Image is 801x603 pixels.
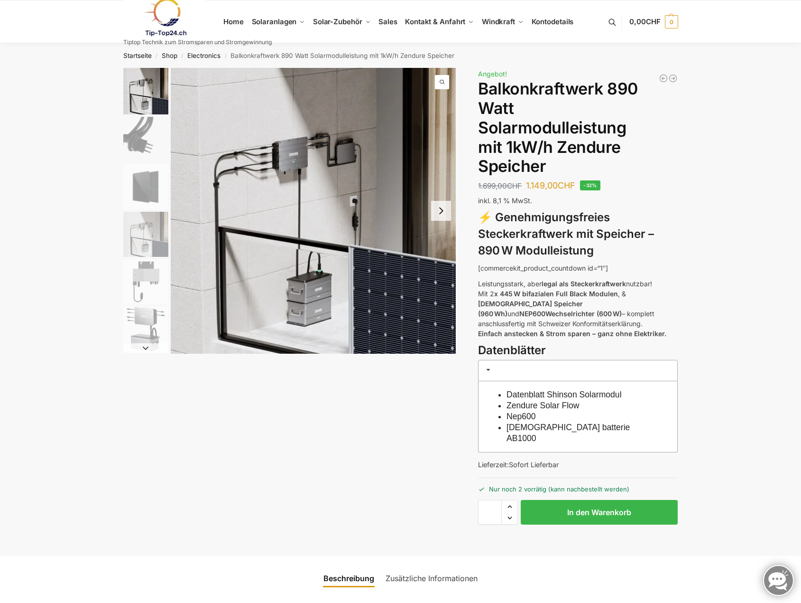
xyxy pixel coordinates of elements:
[509,461,559,469] span: Sofort Lieferbar
[313,17,362,26] span: Solar-Zubehör
[123,259,168,304] img: nep-microwechselrichter-600w
[527,0,577,43] a: Kontodetails
[152,52,162,60] span: /
[506,412,536,421] a: Nep600
[123,307,168,352] img: Zendure-Solaflow
[123,52,152,59] a: Startseite
[123,117,168,162] img: Anschlusskabel-3meter_schweizer-stecker
[221,52,230,60] span: /
[248,0,309,43] a: Solaranlagen
[121,163,168,210] li: 3 / 6
[171,68,456,354] li: 1 / 6
[123,68,168,114] img: Zendure-solar-flow-Batteriespeicher für Balkonkraftwerke
[506,423,630,443] a: [DEMOGRAPHIC_DATA] batterie AB1000
[558,180,575,190] span: CHF
[171,68,456,354] a: Znedure solar flow Batteriespeicher fuer BalkonkraftwerkeZnedure solar flow Batteriespeicher fuer...
[478,478,678,494] p: Nur noch 2 vorrätig (kann nachbestellt werden)
[309,0,375,43] a: Solar-Zubehör
[375,0,401,43] a: Sales
[121,258,168,305] li: 5 / 6
[121,305,168,353] li: 6 / 6
[665,15,678,28] span: 0
[478,70,507,78] span: Angebot!
[121,115,168,163] li: 2 / 6
[318,567,380,590] a: Beschreibung
[478,342,678,359] h3: Datenblätter
[405,17,465,26] span: Kontakt & Anfahrt
[629,8,678,36] a: 0,00CHF 0
[542,280,626,288] strong: legal als Steckerkraftwerk
[494,290,618,298] strong: x 445 W bifazialen Full Black Modulen
[177,52,187,60] span: /
[502,512,517,524] span: Reduce quantity
[507,181,522,190] span: CHF
[478,263,678,273] p: [commercekit_product_countdown id=“1″]
[519,310,622,318] strong: NEP600Wechselrichter (600 W)
[532,17,574,26] span: Kontodetails
[478,79,678,176] h1: Balkonkraftwerk 890 Watt Solarmodulleistung mit 1kW/h Zendure Speicher
[121,68,168,115] li: 1 / 6
[106,43,695,68] nav: Breadcrumb
[123,39,272,45] p: Tiptop Technik zum Stromsparen und Stromgewinnung
[478,330,666,338] strong: Einfach anstecken & Strom sparen – ganz ohne Elektriker.
[478,461,559,469] span: Lieferzeit:
[478,209,678,259] h3: ⚡ Genehmigungsfreies Steckerkraftwerk mit Speicher – 890 W Modulleistung
[629,17,660,26] span: 0,00
[378,17,397,26] span: Sales
[478,279,678,339] p: Leistungsstark, aber nutzbar! Mit 2 , & und – komplett anschlussfertig mit Schweizer Konformitäts...
[380,567,483,590] a: Zusätzliche Informationen
[478,0,528,43] a: Windkraft
[478,300,583,318] strong: [DEMOGRAPHIC_DATA] Speicher (960 Wh)
[171,68,456,354] img: Zendure-solar-flow-Batteriespeicher für Balkonkraftwerke
[478,181,522,190] bdi: 1.699,00
[123,343,168,353] button: Next slide
[646,17,661,26] span: CHF
[478,500,502,525] input: Produktmenge
[478,197,532,205] span: inkl. 8,1 % MwSt.
[521,500,678,525] button: In den Warenkorb
[506,390,622,399] a: Datenblatt Shinson Solarmodul
[502,500,517,513] span: Increase quantity
[580,180,600,190] span: -32%
[401,0,478,43] a: Kontakt & Anfahrt
[187,52,221,59] a: Electronics
[121,210,168,258] li: 4 / 6
[506,401,580,410] a: Zendure Solar Flow
[162,52,177,59] a: Shop
[123,212,168,257] img: Zendure-solar-flow-Batteriespeicher für Balkonkraftwerke
[526,180,575,190] bdi: 1.149,00
[252,17,297,26] span: Solaranlagen
[659,74,668,83] a: Balkonkraftwerk 890 Watt Solarmodulleistung mit 2kW/h Zendure Speicher
[431,201,451,221] button: Next slide
[668,74,678,83] a: Steckerkraftwerk mit 4 KW Speicher und 8 Solarmodulen mit 3600 Watt
[482,17,515,26] span: Windkraft
[123,164,168,209] img: Maysun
